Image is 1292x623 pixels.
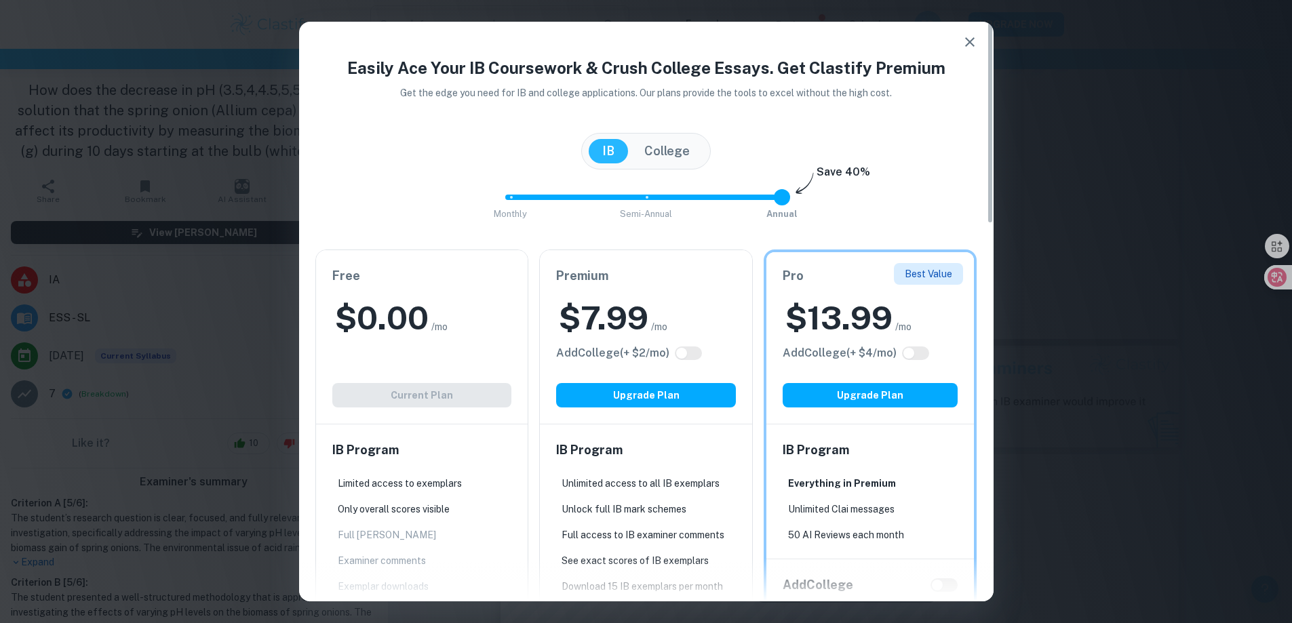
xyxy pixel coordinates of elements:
[562,527,724,542] p: Full access to IB examiner comments
[556,345,669,361] h6: Click to see all the additional College features.
[562,502,686,517] p: Unlock full IB mark schemes
[905,266,952,281] p: Best Value
[338,476,462,491] p: Limited access to exemplars
[338,553,426,568] p: Examiner comments
[788,502,895,517] p: Unlimited Clai messages
[589,139,628,163] button: IB
[556,383,736,407] button: Upgrade Plan
[338,502,450,517] p: Only overall scores visible
[431,319,448,334] span: /mo
[817,164,870,187] h6: Save 40%
[556,266,736,285] h6: Premium
[788,476,896,491] p: Everything in Premium
[559,296,648,340] h2: $ 7.99
[332,266,512,285] h6: Free
[494,209,527,219] span: Monthly
[335,296,429,340] h2: $ 0.00
[556,441,736,460] h6: IB Program
[783,345,897,361] h6: Click to see all the additional College features.
[785,296,893,340] h2: $ 13.99
[620,209,672,219] span: Semi-Annual
[562,553,709,568] p: See exact scores of IB exemplars
[338,527,436,542] p: Full [PERSON_NAME]
[796,172,814,195] img: subscription-arrow.svg
[651,319,667,334] span: /mo
[766,209,798,219] span: Annual
[783,441,958,460] h6: IB Program
[381,85,911,100] p: Get the edge you need for IB and college applications. Our plans provide the tools to excel witho...
[631,139,703,163] button: College
[783,266,958,285] h6: Pro
[315,56,977,80] h4: Easily Ace Your IB Coursework & Crush College Essays. Get Clastify Premium
[562,476,720,491] p: Unlimited access to all IB exemplars
[332,441,512,460] h6: IB Program
[788,527,904,542] p: 50 AI Reviews each month
[895,319,912,334] span: /mo
[783,383,958,407] button: Upgrade Plan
